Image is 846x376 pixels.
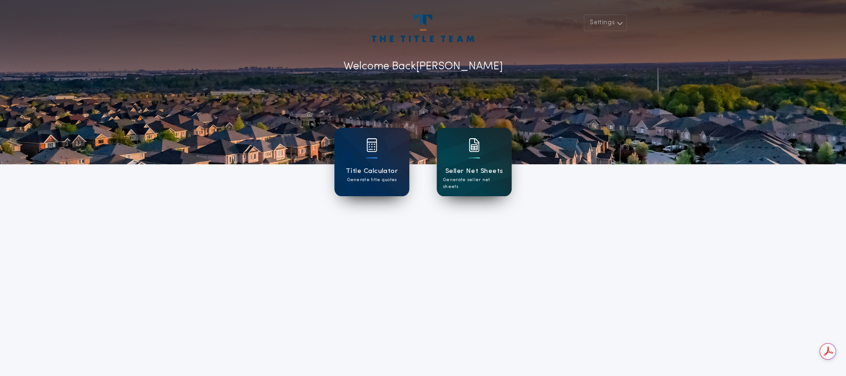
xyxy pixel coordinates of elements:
[347,177,397,183] p: Generate title quotes
[334,128,409,196] a: card iconTitle CalculatorGenerate title quotes
[469,138,480,152] img: card icon
[344,58,503,75] p: Welcome Back [PERSON_NAME]
[346,166,398,177] h1: Title Calculator
[366,138,377,152] img: card icon
[445,166,503,177] h1: Seller Net Sheets
[443,177,505,190] p: Generate seller net sheets
[584,15,627,31] button: Settings
[372,15,474,42] img: account-logo
[437,128,512,196] a: card iconSeller Net SheetsGenerate seller net sheets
